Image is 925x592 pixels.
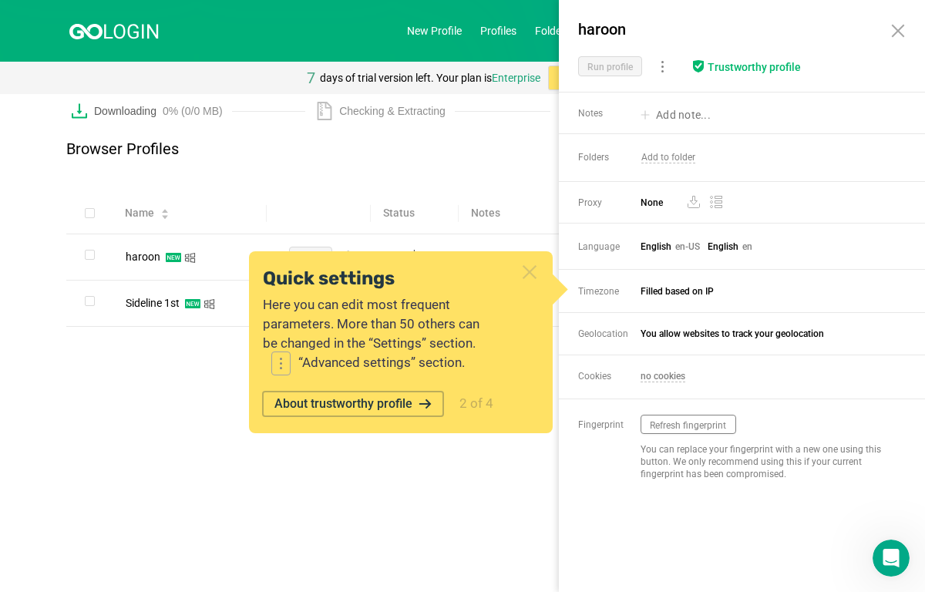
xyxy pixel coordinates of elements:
div: Our senior multi-accounting specialist can show all the tips and tricks for efficient account and... [32,351,277,416]
span: en [742,241,752,252]
div: We typically reply in under 15 minutes [32,263,257,279]
a: Enterprise [492,72,540,84]
span: Messages [128,489,181,499]
span: en-US [675,241,700,252]
span: Language [578,241,640,252]
div: 7 [307,62,315,94]
a: Folders [535,25,570,37]
div: haroon [573,15,874,43]
div: Send us a message [32,247,257,263]
span: Timezone [578,286,640,297]
span: Home [34,489,69,499]
button: Help [206,450,308,512]
img: Profile image for Roman [60,25,91,55]
span: Sideline 1st [126,297,180,309]
span: Fingerprint [578,419,640,430]
div: You can replace your fingerprint with a new one using this button. We only recommend using this i... [641,443,893,480]
button: Pay Now [548,66,619,90]
span: Add to folder [641,152,695,163]
i: icon: file-zip [315,102,334,120]
span: Folders [578,152,640,163]
span: Filled based on IP [641,286,895,297]
div: 0% (0/0 MB) [163,105,223,117]
button: Request a demo [32,422,277,453]
div: Send us a messageWe typically reply in under 15 minutes [15,234,293,292]
h2: Get top tips from senior multi-accounting expert for free [32,313,277,345]
button: Refresh fingerprint [641,415,736,434]
div: Trustworthy profile [708,61,801,74]
iframe: Intercom live chat [873,540,910,577]
p: Browser Profiles [66,140,179,158]
span: English [641,241,671,252]
p: Hi there👋 [31,109,277,136]
i: icon: caret-down [161,213,170,217]
span: Name [125,205,154,221]
span: Search for help [32,196,125,212]
a: New Profile [407,25,462,37]
p: How can we help? [31,136,277,162]
i: icon: download [70,102,89,120]
button: Search for help [22,188,286,219]
span: Notes [471,205,500,221]
span: Geolocation [578,328,640,339]
span: English [708,241,738,252]
i: icon: caret-up [161,207,170,212]
a: Profiles [480,25,516,37]
div: days of trial version left. Your plan is [320,62,540,94]
i: icon: check [749,420,759,427]
span: Cookies [578,371,640,382]
div: Downloading [94,102,232,120]
i: icon: plus [640,109,651,120]
i: icon: windows [203,298,215,310]
div: Sort [160,207,170,217]
span: Help [244,489,269,499]
button: Messages [103,450,205,512]
div: Checking & Extracting [339,102,455,120]
span: Notes [578,108,634,119]
img: Profile image for Egor [31,25,62,55]
span: no cookies [641,371,685,382]
span: Status [383,205,415,221]
span: Proxy [578,197,640,208]
div: haroon [126,251,160,262]
span: You allow websites to track your geolocation [641,328,895,339]
i: icon: windows [184,252,196,264]
div: Add note... [640,100,889,129]
img: Profile image for Stepan [89,25,120,55]
span: None [641,195,893,210]
span: ready [394,248,421,261]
